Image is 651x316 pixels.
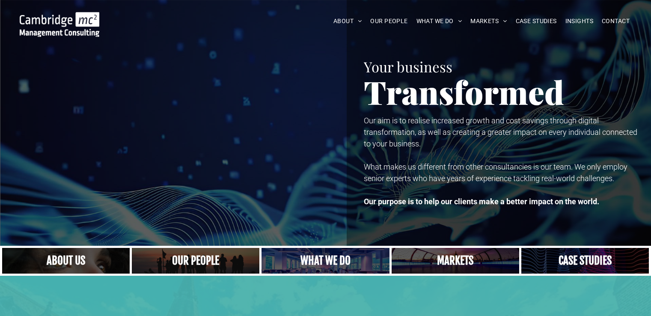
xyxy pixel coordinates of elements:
a: A yoga teacher lifting his whole body off the ground in the peacock pose [262,248,389,274]
a: Your Business Transformed | Cambridge Management Consulting [20,13,99,22]
a: OUR PEOPLE [366,15,412,28]
a: A crowd in silhouette at sunset, on a rise or lookout point [132,248,259,274]
a: ABOUT [329,15,366,28]
a: CONTACT [597,15,634,28]
a: INSIGHTS [561,15,597,28]
a: CASE STUDIES | See an Overview of All Our Case Studies | Cambridge Management Consulting [521,248,649,274]
span: What makes us different from other consultancies is our team. We only employ senior experts who h... [364,162,627,183]
a: CASE STUDIES [511,15,561,28]
strong: Our purpose is to help our clients make a better impact on the world. [364,197,599,206]
img: Go to Homepage [20,12,99,37]
span: Transformed [364,70,564,113]
span: Our aim is to realise increased growth and cost savings through digital transformation, as well a... [364,116,637,148]
a: WHAT WE DO [412,15,467,28]
a: MARKETS [466,15,511,28]
span: Your business [364,57,452,76]
a: Our Markets | Cambridge Management Consulting [392,248,519,274]
a: Close up of woman's face, centered on her eyes [2,248,130,274]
